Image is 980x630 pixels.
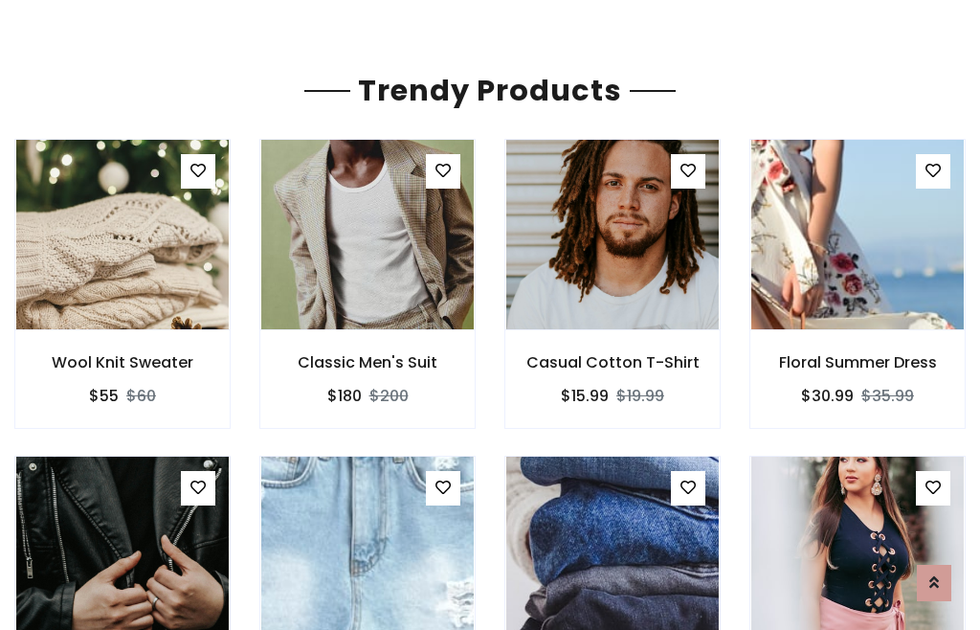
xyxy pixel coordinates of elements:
h6: $15.99 [561,387,609,405]
h6: $30.99 [801,387,854,405]
h6: Casual Cotton T-Shirt [505,353,720,371]
del: $35.99 [861,385,914,407]
h6: Classic Men's Suit [260,353,475,371]
h6: Floral Summer Dress [750,353,965,371]
span: Trendy Products [350,70,630,111]
h6: $55 [89,387,119,405]
del: $19.99 [616,385,664,407]
del: $60 [126,385,156,407]
h6: Wool Knit Sweater [15,353,230,371]
h6: $180 [327,387,362,405]
del: $200 [369,385,409,407]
